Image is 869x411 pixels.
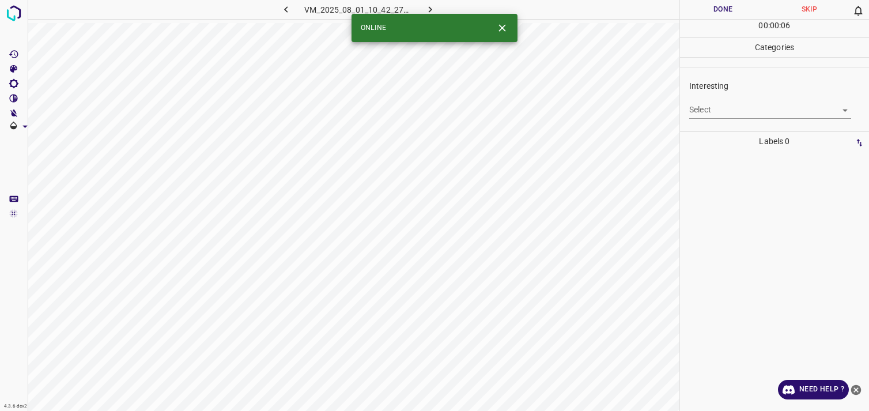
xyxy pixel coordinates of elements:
[3,3,24,24] img: logo
[304,3,412,19] h6: VM_2025_08_01_10_42_27_773_08.gif
[781,20,790,32] p: 06
[849,380,863,399] button: close-help
[683,132,866,151] p: Labels 0
[770,20,779,32] p: 00
[680,38,869,57] p: Categories
[361,23,386,33] span: ONLINE
[689,80,869,92] p: Interesting
[758,20,768,32] p: 00
[492,17,513,39] button: Close
[758,20,790,37] div: : :
[778,380,849,399] a: Need Help ?
[1,402,30,411] div: 4.3.6-dev2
